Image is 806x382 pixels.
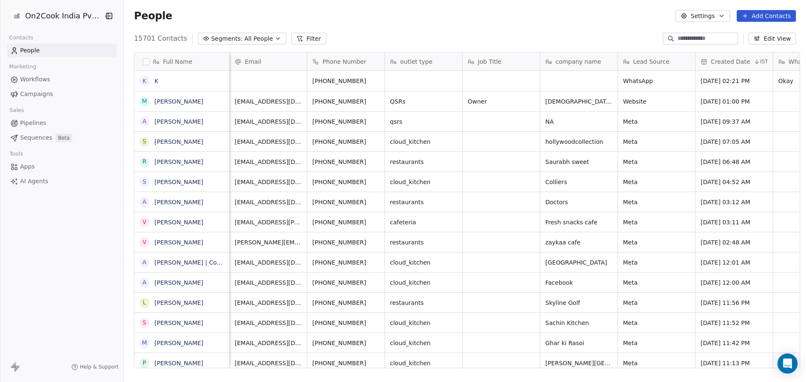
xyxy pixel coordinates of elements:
span: company name [555,57,601,66]
span: Beta [55,134,72,142]
span: [EMAIL_ADDRESS][DOMAIN_NAME] [235,198,302,206]
span: cloud_kitchen [390,359,457,367]
span: Facebook [545,278,612,287]
span: People [20,46,40,55]
a: [PERSON_NAME] [154,320,203,326]
a: [PERSON_NAME] [154,239,203,246]
div: A [143,258,147,267]
span: Email [245,57,261,66]
button: On2Cook India Pvt. Ltd. [10,9,98,23]
span: Meta [623,258,690,267]
span: [DATE] 07:05 AM [701,138,768,146]
span: cloud_kitchen [390,278,457,287]
a: [PERSON_NAME] [154,138,203,145]
span: [DATE] 12:00 AM [701,278,768,287]
a: [PERSON_NAME] [154,360,203,366]
span: [EMAIL_ADDRESS][DOMAIN_NAME] [235,359,302,367]
div: A [143,197,147,206]
div: V [143,238,147,247]
span: restaurants [390,158,457,166]
span: qsrs [390,117,457,126]
span: [PHONE_NUMBER] [312,218,379,226]
button: Settings [675,10,730,22]
span: [PHONE_NUMBER] [312,178,379,186]
span: [DATE] 04:52 AM [701,178,768,186]
span: AI Agents [20,177,48,186]
span: QSRs [390,97,457,106]
a: [PERSON_NAME] [154,299,203,306]
span: [EMAIL_ADDRESS][DOMAIN_NAME] [235,299,302,307]
span: cloud_kitchen [390,138,457,146]
span: [EMAIL_ADDRESS][DOMAIN_NAME] [235,278,302,287]
button: Add Contacts [737,10,796,22]
span: Sales [6,104,28,117]
a: Help & Support [71,364,118,370]
span: [EMAIL_ADDRESS][PERSON_NAME][DOMAIN_NAME] [235,218,302,226]
span: Meta [623,359,690,367]
span: Website [623,97,690,106]
span: [PERSON_NAME][GEOGRAPHIC_DATA][DEMOGRAPHIC_DATA], [GEOGRAPHIC_DATA] [545,359,612,367]
span: [PHONE_NUMBER] [312,258,379,267]
div: S [143,177,147,186]
span: [PHONE_NUMBER] [312,198,379,206]
span: Meta [623,117,690,126]
span: [DATE] 11:13 PM [701,359,768,367]
div: A [143,117,147,126]
span: [EMAIL_ADDRESS][DOMAIN_NAME] [235,258,302,267]
a: [PERSON_NAME] [154,340,203,346]
a: [PERSON_NAME] [154,98,203,105]
span: cloud_kitchen [390,178,457,186]
span: hollywoodcollection [545,138,612,146]
span: Meta [623,339,690,347]
div: Email [230,52,307,70]
span: cafeteria [390,218,457,226]
div: R [142,157,147,166]
span: [EMAIL_ADDRESS][DOMAIN_NAME] [235,178,302,186]
span: [PHONE_NUMBER] [312,97,379,106]
span: Campaigns [20,90,53,99]
span: 15701 Contacts [134,34,187,44]
a: Pipelines [7,116,117,130]
div: Full Name [134,52,229,70]
span: [PHONE_NUMBER] [312,238,379,247]
span: Help & Support [80,364,118,370]
div: V [143,218,147,226]
span: Meta [623,319,690,327]
span: Full Name [163,57,192,66]
span: [DATE] 11:42 PM [701,339,768,347]
span: restaurants [390,299,457,307]
span: Meta [623,138,690,146]
div: Open Intercom Messenger [777,353,798,374]
a: Apps [7,160,117,174]
span: NA [545,117,612,126]
span: Contacts [5,31,37,44]
span: Fresh snacks cafe [545,218,612,226]
span: restaurants [390,198,457,206]
div: A [143,278,147,287]
span: Lead Source [633,57,669,66]
span: [PHONE_NUMBER] [312,117,379,126]
a: AI Agents [7,174,117,188]
div: outlet type [385,52,462,70]
span: Workflows [20,75,50,84]
span: [PHONE_NUMBER] [312,77,379,85]
a: [PERSON_NAME] [154,118,203,125]
span: [PHONE_NUMBER] [312,138,379,146]
span: Ghar ki Rasoi [545,339,612,347]
span: Meta [623,238,690,247]
span: Meta [623,198,690,206]
span: [EMAIL_ADDRESS][DOMAIN_NAME] [235,138,302,146]
span: [EMAIL_ADDRESS][DOMAIN_NAME] [235,319,302,327]
span: All People [244,34,273,43]
a: SequencesBeta [7,131,117,145]
span: Pipelines [20,119,46,127]
span: [PHONE_NUMBER] [312,359,379,367]
a: People [7,44,117,57]
div: Phone Number [307,52,385,70]
span: Tools [6,148,26,160]
span: [DATE] 11:56 PM [701,299,768,307]
div: S [143,318,147,327]
a: [PERSON_NAME] [154,279,203,286]
span: [PHONE_NUMBER] [312,319,379,327]
span: Meta [623,218,690,226]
